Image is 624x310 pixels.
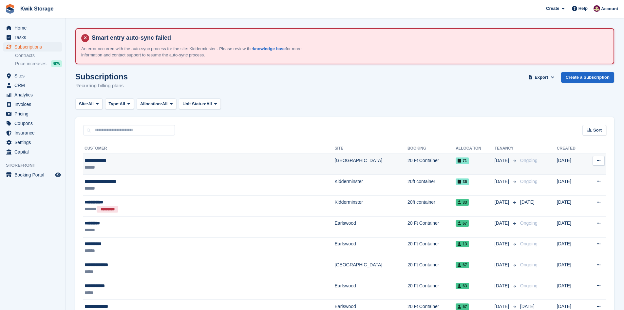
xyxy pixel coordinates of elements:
span: Ongoing [520,158,538,163]
td: [DATE] [557,237,585,258]
button: Allocation: All [137,98,177,109]
span: [DATE] [495,261,510,268]
span: [DATE] [495,199,510,206]
td: 20 Ft Container [407,258,456,279]
td: [DATE] [557,279,585,300]
a: Price increases NEW [15,60,62,67]
td: 20 Ft Container [407,237,456,258]
a: menu [3,170,62,179]
span: Help [578,5,588,12]
span: [DATE] [520,304,535,309]
td: 20 Ft Container [407,279,456,300]
span: 57 [456,303,469,310]
span: 33 [456,199,469,206]
img: stora-icon-8386f47178a22dfd0bd8f6a31ec36ba5ce8667c1dd55bd0f319d3a0aa187defe.svg [5,4,15,14]
th: Allocation [456,143,495,154]
span: 67 [456,262,469,268]
span: Subscriptions [14,42,54,52]
a: menu [3,23,62,32]
span: Storefront [6,162,65,169]
span: Site: [79,101,88,107]
span: Sort [593,127,602,134]
td: Kidderminster [335,196,407,217]
span: [DATE] [495,240,510,247]
td: 20ft container [407,175,456,196]
span: [DATE] [495,178,510,185]
p: An error occurred with the auto-sync process for the site: Kidderminster . Please review the for ... [81,46,311,58]
span: [DATE] [495,282,510,289]
a: menu [3,33,62,42]
span: Ongoing [520,241,538,246]
td: [GEOGRAPHIC_DATA] [335,258,407,279]
span: Account [601,6,618,12]
span: Ongoing [520,220,538,226]
span: All [162,101,168,107]
td: 20 Ft Container [407,216,456,237]
a: menu [3,42,62,52]
span: Price increases [15,61,47,67]
span: All [120,101,125,107]
span: Settings [14,138,54,147]
span: Ongoing [520,262,538,267]
button: Unit Status: All [179,98,220,109]
td: 20ft container [407,196,456,217]
span: Home [14,23,54,32]
p: Recurring billing plans [75,82,128,90]
span: Capital [14,147,54,156]
td: [DATE] [557,258,585,279]
span: [DATE] [495,220,510,227]
th: Site [335,143,407,154]
a: Contracts [15,52,62,59]
span: 13 [456,241,469,247]
h4: Smart entry auto-sync failed [89,34,608,42]
span: Ongoing [520,283,538,288]
td: [DATE] [557,154,585,175]
div: NEW [51,60,62,67]
span: [DATE] [520,199,535,205]
span: Sites [14,71,54,80]
span: Pricing [14,109,54,118]
a: Preview store [54,171,62,179]
span: Analytics [14,90,54,99]
span: Unit Status: [182,101,206,107]
a: menu [3,71,62,80]
td: Earlswood [335,216,407,237]
span: Type: [109,101,120,107]
a: Create a Subscription [561,72,614,83]
span: 71 [456,157,469,164]
td: Kidderminster [335,175,407,196]
td: 20 Ft Container [407,154,456,175]
a: menu [3,109,62,118]
span: All [88,101,94,107]
td: [GEOGRAPHIC_DATA] [335,154,407,175]
span: Insurance [14,128,54,137]
a: menu [3,147,62,156]
span: CRM [14,81,54,90]
span: Invoices [14,100,54,109]
a: knowledge base [253,46,286,51]
span: [DATE] [495,157,510,164]
span: Export [535,74,548,81]
button: Site: All [75,98,103,109]
span: All [206,101,212,107]
span: Coupons [14,119,54,128]
a: menu [3,100,62,109]
button: Type: All [105,98,134,109]
span: 36 [456,178,469,185]
span: Ongoing [520,179,538,184]
span: Booking Portal [14,170,54,179]
a: menu [3,119,62,128]
td: Earlswood [335,237,407,258]
a: Kwik Storage [18,3,56,14]
span: Tasks [14,33,54,42]
img: ellie tragonette [594,5,600,12]
span: 67 [456,220,469,227]
td: [DATE] [557,216,585,237]
h1: Subscriptions [75,72,128,81]
a: menu [3,90,62,99]
span: Create [546,5,559,12]
td: Earlswood [335,279,407,300]
span: Allocation: [140,101,162,107]
span: 63 [456,283,469,289]
th: Created [557,143,585,154]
